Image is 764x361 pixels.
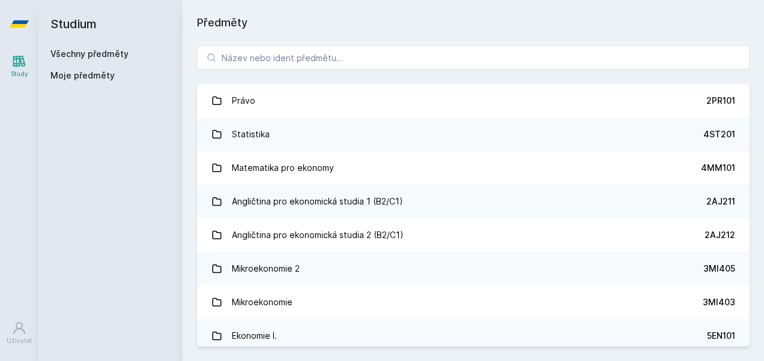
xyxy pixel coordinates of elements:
div: Mikroekonomie [232,290,293,314]
div: 2AJ212 [705,229,735,241]
input: Název nebo ident předmětu… [197,46,750,70]
div: Právo [232,89,255,113]
a: Všechny předměty [50,49,129,59]
a: Angličtina pro ekonomická studia 2 (B2/C1) 2AJ212 [197,218,750,252]
span: Moje předměty [50,70,115,82]
div: Study [11,70,28,79]
a: Ekonomie I. 5EN101 [197,319,750,353]
a: Study [2,48,36,85]
div: 2AJ211 [706,195,735,207]
div: 4ST201 [703,128,735,140]
div: Statistika [232,122,270,146]
div: Uživatel [7,336,32,345]
div: 3MI405 [703,263,735,275]
a: Uživatel [2,315,36,351]
div: 4MM101 [701,162,735,174]
div: Ekonomie I. [232,324,277,348]
h1: Předměty [197,14,750,31]
a: Statistika 4ST201 [197,118,750,151]
a: Angličtina pro ekonomická studia 1 (B2/C1) 2AJ211 [197,185,750,218]
div: Matematika pro ekonomy [232,156,334,180]
a: Právo 2PR101 [197,84,750,118]
div: 5EN101 [707,330,735,342]
div: Mikroekonomie 2 [232,257,300,281]
a: Mikroekonomie 3MI403 [197,285,750,319]
div: 3MI403 [703,296,735,308]
div: Angličtina pro ekonomická studia 1 (B2/C1) [232,189,403,213]
a: Mikroekonomie 2 3MI405 [197,252,750,285]
a: Matematika pro ekonomy 4MM101 [197,151,750,185]
div: Angličtina pro ekonomická studia 2 (B2/C1) [232,223,404,247]
div: 2PR101 [706,95,735,107]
